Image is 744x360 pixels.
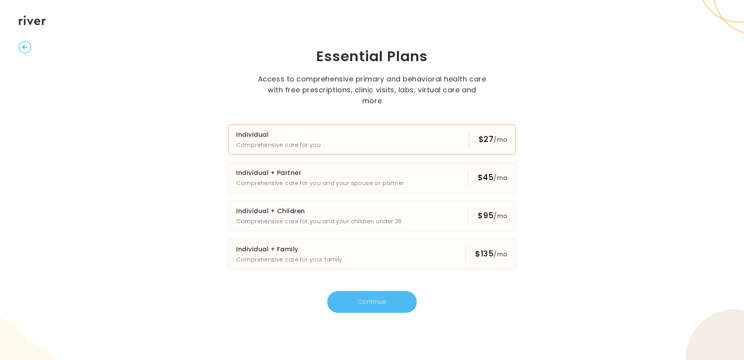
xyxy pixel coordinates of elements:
[192,47,552,66] h1: Essential Plans
[228,124,516,155] button: IndividualComprehensive care for you$27/mo
[236,255,342,264] p: Comprehensive care for your family
[493,135,507,144] span: /mo
[236,168,404,178] h3: Individual + Partner
[236,217,402,226] p: Comprehensive care for you and your children under 26
[493,212,507,221] span: /mo
[478,210,508,222] div: $95
[479,134,508,145] div: $27
[493,173,507,182] span: /mo
[236,178,404,188] p: Comprehensive care for you and your spouse or partner
[236,140,321,150] p: Comprehensive care for you
[236,206,402,217] h3: Individual + Children
[228,201,516,231] button: Individual + ChildrenComprehensive care for you and your children under 26$95/mo
[236,129,321,140] h3: Individual
[257,74,487,106] p: Access to comprehensive primary and behavioral health care with free prescriptions, clinic visits...
[478,172,508,184] div: $45
[228,162,516,193] button: Individual + PartnerComprehensive care for you and your spouse or partner$45/mo
[228,239,516,269] button: Individual + FamilyComprehensive care for your family$135/mo
[236,244,342,255] h3: Individual + Family
[493,250,507,259] span: /mo
[327,291,417,313] button: Continue
[475,248,507,260] div: $135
